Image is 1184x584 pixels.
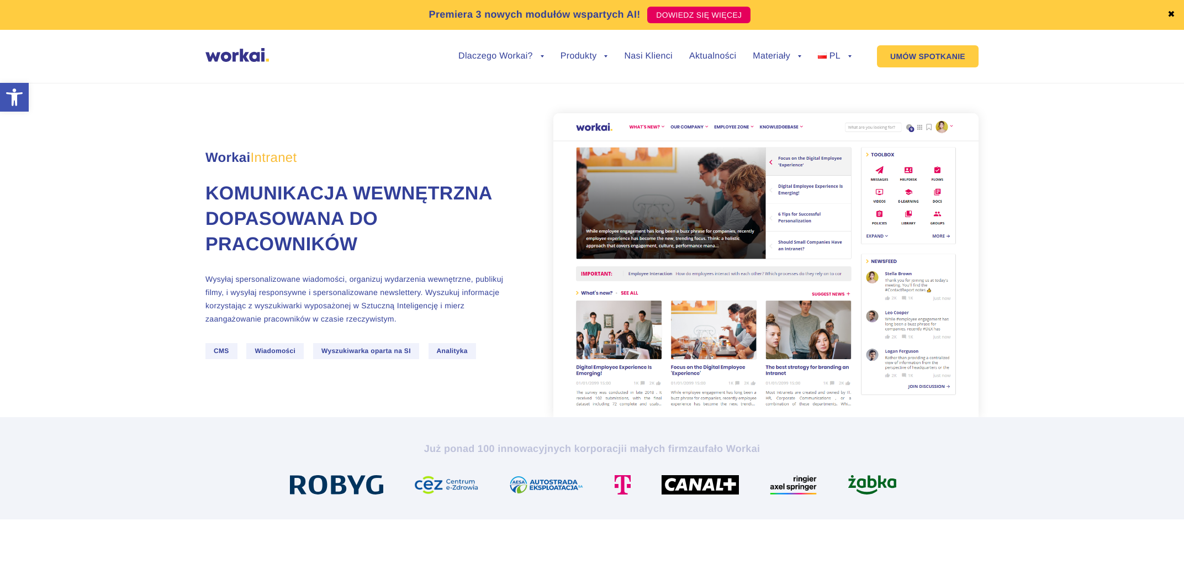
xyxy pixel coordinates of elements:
[205,181,509,257] h1: Komunikacja wewnętrzna dopasowana do pracowników
[286,442,898,455] h2: Już ponad 100 innowacyjnych korporacji zaufało Workai
[624,443,688,454] i: i małych firm
[624,52,672,61] a: Nasi Klienci
[429,7,641,22] p: Premiera 3 nowych modułów wspartych AI!
[1167,10,1175,19] a: ✖
[429,343,476,359] span: Analityka
[313,343,419,359] span: Wyszukiwarka oparta na SI
[205,138,297,165] span: Workai
[877,45,979,67] a: UMÓW SPOTKANIE
[205,272,509,325] p: Wysyłaj spersonalizowane wiadomości, organizuj wydarzenia wewnętrzne, publikuj filmy, i wysyłaj r...
[205,343,237,359] span: CMS
[246,343,304,359] span: Wiadomości
[458,52,544,61] a: Dlaczego Workai?
[753,52,801,61] a: Materiały
[647,7,750,23] a: DOWIEDZ SIĘ WIĘCEJ
[561,52,608,61] a: Produkty
[829,51,841,61] span: PL
[251,150,297,165] em: Intranet
[689,52,736,61] a: Aktualności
